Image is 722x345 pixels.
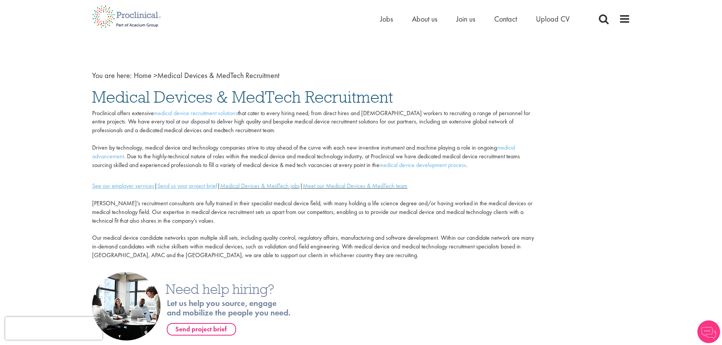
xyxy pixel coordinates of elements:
[154,109,238,117] a: medical device recruitment solutions
[5,317,102,340] iframe: reCAPTCHA
[412,14,437,24] a: About us
[379,161,466,169] a: medical device development process
[92,190,539,269] p: [PERSON_NAME]’s recruitment consultants are fully trained in their specialist medical device fiel...
[153,70,157,80] span: >
[380,14,393,24] a: Jobs
[134,70,279,80] span: Medical Devices & MedTech Recruitment
[697,320,720,343] img: Chatbot
[92,87,393,107] span: Medical Devices & MedTech Recruitment
[494,14,517,24] a: Contact
[303,182,407,190] a: Meet our Medical Devices & MedTech team
[456,14,475,24] a: Join us
[220,182,300,190] a: Medical Devices & MedTech jobs
[92,109,539,170] p: Proclinical offers extensive that cater to every hiring need, from direct hires and [DEMOGRAPHIC_...
[92,182,539,190] div: | | |
[157,182,217,190] a: Send us your project brief
[92,182,154,190] a: See our employer services
[92,70,132,80] span: You are here:
[536,14,570,24] a: Upload CV
[92,144,515,160] a: medical advancement
[134,70,152,80] a: breadcrumb link to Home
